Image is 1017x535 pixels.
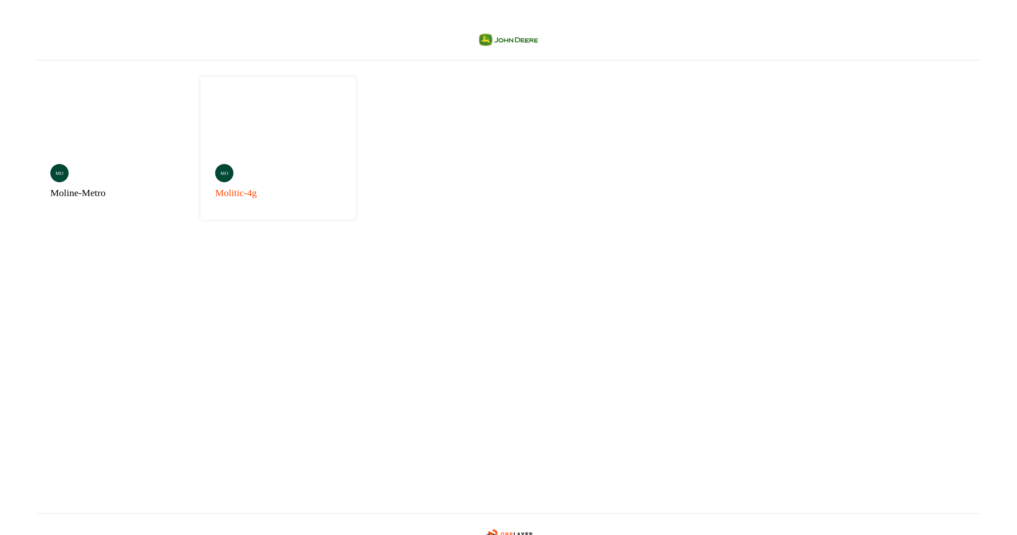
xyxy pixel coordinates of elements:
p: Selected [151,88,169,97]
a: momolitic-4g [201,77,356,220]
a: Selectedmomoline-metro [36,77,191,220]
h3: molitic-4g [215,186,257,200]
p: mo [220,170,228,177]
p: mo [56,170,63,177]
h3: moline-metro [50,186,106,200]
